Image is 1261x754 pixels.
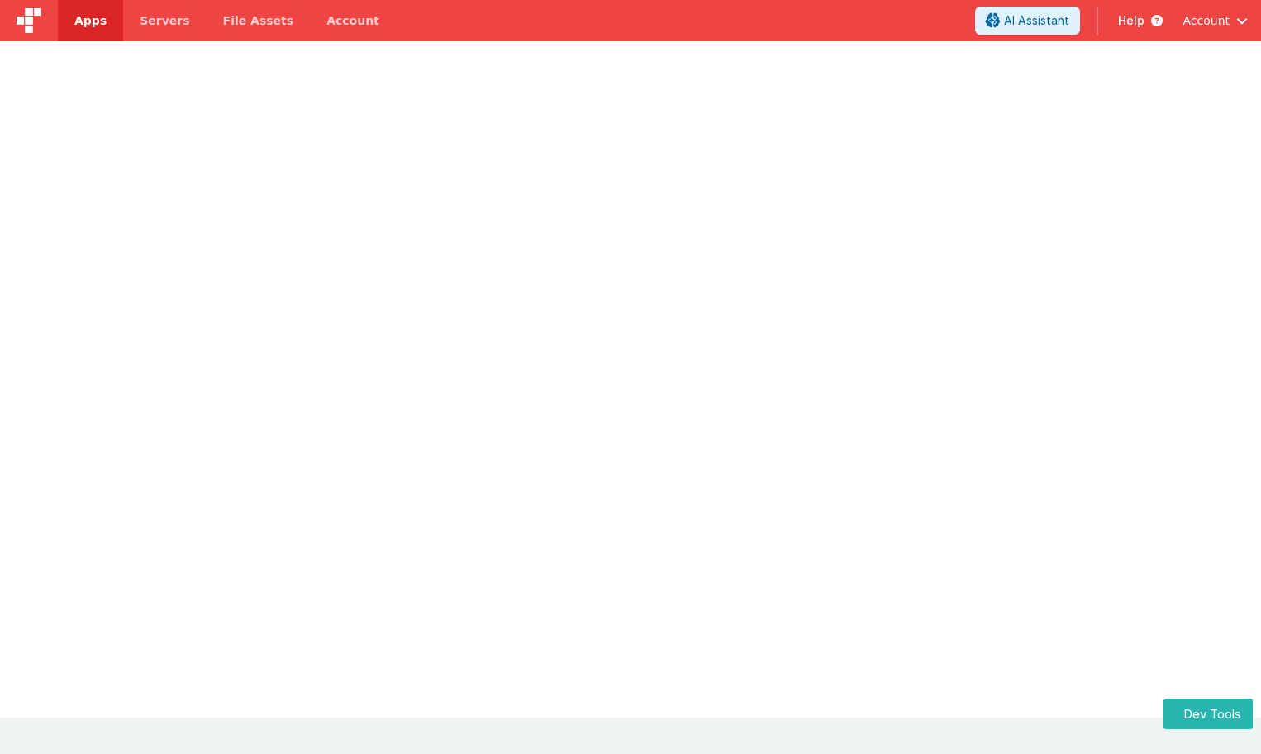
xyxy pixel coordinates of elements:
[74,12,107,29] span: Apps
[1163,699,1253,729] button: Dev Tools
[140,12,189,29] span: Servers
[1004,12,1069,29] span: AI Assistant
[1182,12,1230,29] span: Account
[975,7,1080,35] button: AI Assistant
[1182,12,1248,29] button: Account
[223,12,294,29] span: File Assets
[1118,12,1144,29] span: Help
